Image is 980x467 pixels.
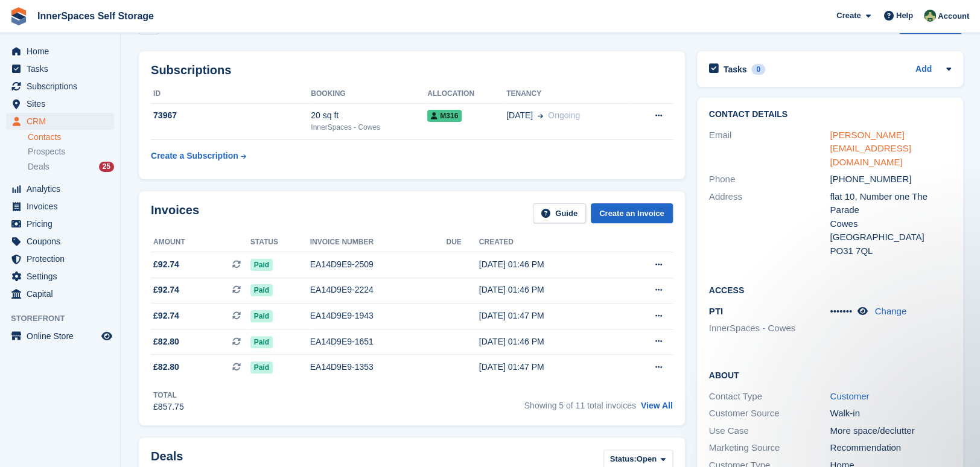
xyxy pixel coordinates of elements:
[610,453,637,465] span: Status:
[830,244,951,258] div: PO31 7QL
[709,284,951,296] h2: Access
[28,161,49,173] span: Deals
[250,284,273,296] span: Paid
[6,113,114,130] a: menu
[830,190,951,217] div: flat 10, Number one The Parade
[153,258,179,271] span: £92.74
[709,173,830,186] div: Phone
[100,329,114,343] a: Preview store
[709,306,723,316] span: PTI
[6,268,114,285] a: menu
[153,390,184,401] div: Total
[709,190,830,258] div: Address
[938,10,969,22] span: Account
[10,7,28,25] img: stora-icon-8386f47178a22dfd0bd8f6a31ec36ba5ce8667c1dd55bd0f319d3a0aa187defe.svg
[6,198,114,215] a: menu
[709,441,830,455] div: Marketing Source
[311,109,427,122] div: 20 sq ft
[709,424,830,438] div: Use Case
[830,217,951,231] div: Cowes
[874,306,906,316] a: Change
[591,203,673,223] a: Create an Invoice
[479,361,619,373] div: [DATE] 01:47 PM
[830,391,869,401] a: Customer
[151,150,238,162] div: Create a Subscription
[427,110,462,122] span: M316
[28,145,114,158] a: Prospects
[27,285,99,302] span: Capital
[28,160,114,173] a: Deals 25
[151,233,250,252] th: Amount
[479,233,619,252] th: Created
[310,335,447,348] div: EA14D9E9-1651
[311,122,427,133] div: InnerSpaces - Cowes
[151,109,311,122] div: 73967
[830,230,951,244] div: [GEOGRAPHIC_DATA]
[830,130,911,167] a: [PERSON_NAME][EMAIL_ADDRESS][DOMAIN_NAME]
[11,313,120,325] span: Storefront
[709,390,830,404] div: Contact Type
[6,180,114,197] a: menu
[27,328,99,345] span: Online Store
[6,60,114,77] a: menu
[709,110,951,119] h2: Contact Details
[915,63,932,77] a: Add
[533,203,586,223] a: Guide
[250,233,310,252] th: Status
[6,328,114,345] a: menu
[250,259,273,271] span: Paid
[99,162,114,172] div: 25
[27,95,99,112] span: Sites
[6,215,114,232] a: menu
[6,233,114,250] a: menu
[27,180,99,197] span: Analytics
[6,43,114,60] a: menu
[709,369,951,381] h2: About
[153,361,179,373] span: £82.80
[709,407,830,421] div: Customer Source
[830,306,852,316] span: •••••••
[250,361,273,373] span: Paid
[310,310,447,322] div: EA14D9E9-1943
[310,361,447,373] div: EA14D9E9-1353
[479,284,619,296] div: [DATE] 01:46 PM
[27,198,99,215] span: Invoices
[151,145,246,167] a: Create a Subscription
[151,203,199,223] h2: Invoices
[310,284,447,296] div: EA14D9E9-2224
[153,310,179,322] span: £92.74
[830,424,951,438] div: More space/declutter
[548,110,580,120] span: Ongoing
[479,258,619,271] div: [DATE] 01:46 PM
[151,63,673,77] h2: Subscriptions
[506,84,630,104] th: Tenancy
[27,250,99,267] span: Protection
[6,78,114,95] a: menu
[311,84,427,104] th: Booking
[709,129,830,170] div: Email
[250,336,273,348] span: Paid
[27,268,99,285] span: Settings
[830,441,951,455] div: Recommendation
[151,84,311,104] th: ID
[751,64,765,75] div: 0
[709,322,830,335] li: InnerSpaces - Cowes
[836,10,861,22] span: Create
[446,233,479,252] th: Due
[6,285,114,302] a: menu
[6,95,114,112] a: menu
[724,64,747,75] h2: Tasks
[27,43,99,60] span: Home
[27,60,99,77] span: Tasks
[28,132,114,143] a: Contacts
[27,78,99,95] span: Subscriptions
[33,6,159,26] a: InnerSpaces Self Storage
[924,10,936,22] img: Paula Amey
[830,173,951,186] div: [PHONE_NUMBER]
[830,407,951,421] div: Walk-in
[310,233,447,252] th: Invoice number
[896,10,913,22] span: Help
[310,258,447,271] div: EA14D9E9-2509
[28,146,65,157] span: Prospects
[27,233,99,250] span: Coupons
